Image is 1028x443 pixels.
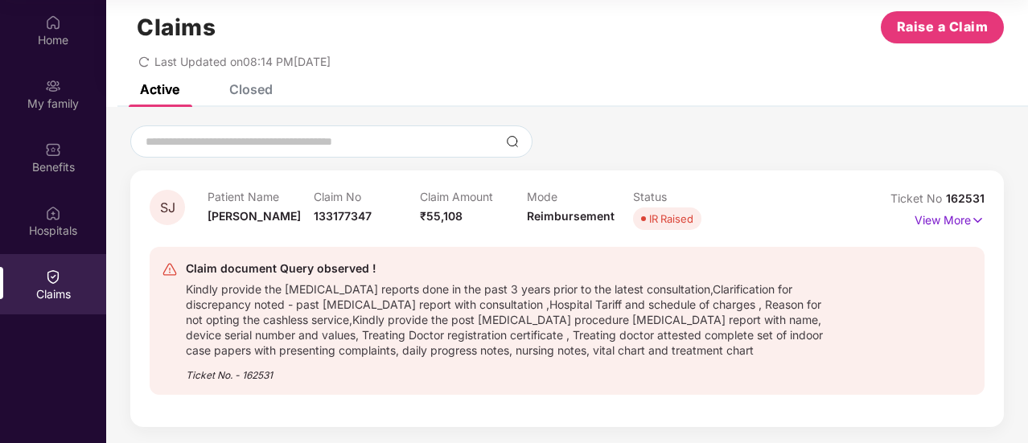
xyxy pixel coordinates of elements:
[208,190,314,203] p: Patient Name
[229,81,273,97] div: Closed
[420,209,463,223] span: ₹55,108
[506,135,519,148] img: svg+xml;base64,PHN2ZyBpZD0iU2VhcmNoLTMyeDMyIiB4bWxucz0iaHR0cDovL3d3dy53My5vcmcvMjAwMC9zdmciIHdpZH...
[314,209,372,223] span: 133177347
[186,259,837,278] div: Claim document Query observed !
[649,211,693,227] div: IR Raised
[45,205,61,221] img: svg+xml;base64,PHN2ZyBpZD0iSG9zcGl0YWxzIiB4bWxucz0iaHR0cDovL3d3dy53My5vcmcvMjAwMC9zdmciIHdpZHRoPS...
[140,81,179,97] div: Active
[971,211,985,229] img: svg+xml;base64,PHN2ZyB4bWxucz0iaHR0cDovL3d3dy53My5vcmcvMjAwMC9zdmciIHdpZHRoPSIxNyIgaGVpZ2h0PSIxNy...
[208,209,301,223] span: [PERSON_NAME]
[881,11,1004,43] button: Raise a Claim
[154,55,331,68] span: Last Updated on 08:14 PM[DATE]
[162,261,178,277] img: svg+xml;base64,PHN2ZyB4bWxucz0iaHR0cDovL3d3dy53My5vcmcvMjAwMC9zdmciIHdpZHRoPSIyNCIgaGVpZ2h0PSIyNC...
[897,17,989,37] span: Raise a Claim
[527,209,615,223] span: Reimbursement
[45,14,61,31] img: svg+xml;base64,PHN2ZyBpZD0iSG9tZSIgeG1sbnM9Imh0dHA6Ly93d3cudzMub3JnLzIwMDAvc3ZnIiB3aWR0aD0iMjAiIG...
[137,14,216,41] h1: Claims
[186,278,837,358] div: Kindly provide the [MEDICAL_DATA] reports done in the past 3 years prior to the latest consultati...
[45,269,61,285] img: svg+xml;base64,PHN2ZyBpZD0iQ2xhaW0iIHhtbG5zPSJodHRwOi8vd3d3LnczLm9yZy8yMDAwL3N2ZyIgd2lkdGg9IjIwIi...
[946,191,985,205] span: 162531
[420,190,526,203] p: Claim Amount
[186,358,837,383] div: Ticket No. - 162531
[45,142,61,158] img: svg+xml;base64,PHN2ZyBpZD0iQmVuZWZpdHMiIHhtbG5zPSJodHRwOi8vd3d3LnczLm9yZy8yMDAwL3N2ZyIgd2lkdGg9Ij...
[138,55,150,68] span: redo
[527,190,633,203] p: Mode
[160,201,175,215] span: SJ
[314,190,420,203] p: Claim No
[45,78,61,94] img: svg+xml;base64,PHN2ZyB3aWR0aD0iMjAiIGhlaWdodD0iMjAiIHZpZXdCb3g9IjAgMCAyMCAyMCIgZmlsbD0ibm9uZSIgeG...
[633,190,739,203] p: Status
[915,207,985,229] p: View More
[890,191,946,205] span: Ticket No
